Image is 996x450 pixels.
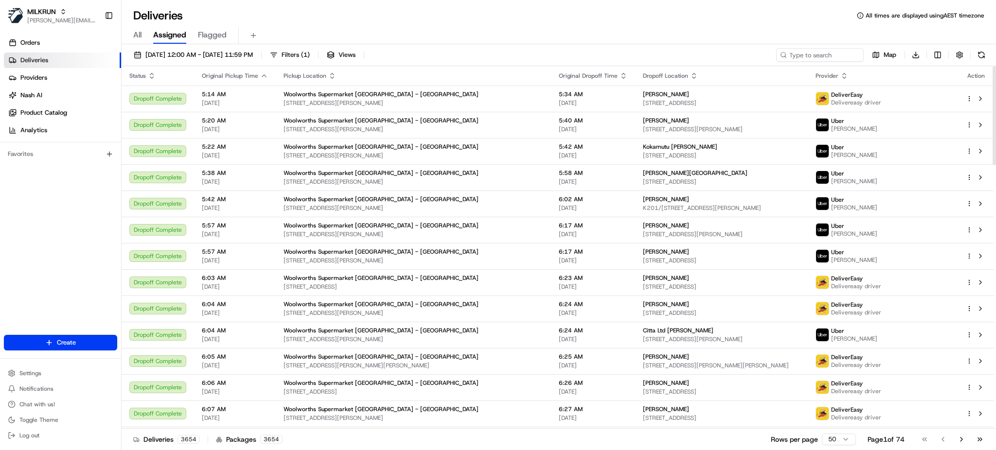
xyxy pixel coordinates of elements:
a: Nash AI [4,87,121,103]
span: [PERSON_NAME] [643,353,689,361]
span: [DATE] [202,99,268,107]
span: Delivereasy driver [831,387,881,395]
span: 6:17 AM [559,248,627,256]
span: [PERSON_NAME] [831,125,877,133]
span: [DATE] 12:00 AM - [DATE] 11:59 PM [145,51,253,59]
img: uber-new-logo.jpeg [816,250,829,262]
span: [DATE] [202,257,268,264]
button: MILKRUNMILKRUN[PERSON_NAME][EMAIL_ADDRESS][DOMAIN_NAME] [4,4,101,27]
span: 5:57 AM [202,222,268,229]
span: Woolworths Supermarket [GEOGRAPHIC_DATA] - [GEOGRAPHIC_DATA] [284,405,479,413]
span: [STREET_ADDRESS] [284,388,543,396]
span: [STREET_ADDRESS] [643,99,800,107]
div: Packages [216,434,283,444]
span: [DATE] [202,283,268,291]
img: uber-new-logo.jpeg [816,145,829,157]
span: Uber [831,170,844,177]
div: Favorites [4,146,117,162]
span: [PERSON_NAME] [831,204,877,211]
div: Action [966,72,986,80]
img: delivereasy_logo.png [816,381,829,394]
span: 6:03 AM [202,274,268,282]
span: [STREET_ADDRESS][PERSON_NAME] [284,414,543,422]
span: Create [57,338,76,347]
span: [PERSON_NAME] [831,335,877,343]
span: 6:07 AM [202,405,268,413]
span: [STREET_ADDRESS][PERSON_NAME] [284,257,543,264]
span: Dropoff Location [643,72,688,80]
div: Start new chat [33,93,160,103]
span: [PERSON_NAME] [643,379,689,387]
span: Woolworths Supermarket [GEOGRAPHIC_DATA] - [GEOGRAPHIC_DATA] [284,143,479,151]
span: [DATE] [202,230,268,238]
span: DeliverEasy [831,406,863,414]
span: Woolworths Supermarket [GEOGRAPHIC_DATA] - [GEOGRAPHIC_DATA] [284,248,479,256]
span: [DATE] [559,152,627,159]
span: 6:17 AM [559,222,627,229]
div: 📗 [10,142,18,150]
a: Product Catalog [4,105,121,121]
span: 5:38 AM [202,169,268,177]
span: 5:34 AM [559,90,627,98]
span: [PERSON_NAME] [831,151,877,159]
span: [DATE] [559,283,627,291]
span: Providers [20,73,47,82]
img: uber-new-logo.jpeg [816,224,829,236]
span: Uber [831,143,844,151]
span: Delivereasy driver [831,282,881,290]
a: 📗Knowledge Base [6,137,78,155]
span: Nash AI [20,91,42,100]
span: 6:06 AM [202,379,268,387]
span: [PERSON_NAME] [643,405,689,413]
div: Deliveries [133,434,200,444]
span: ( 1 ) [301,51,310,59]
span: Toggle Theme [19,416,58,424]
span: [STREET_ADDRESS][PERSON_NAME][PERSON_NAME] [284,362,543,369]
img: uber-new-logo.jpeg [816,197,829,210]
span: Kokamutu [PERSON_NAME] [643,143,717,151]
span: [PERSON_NAME][EMAIL_ADDRESS][DOMAIN_NAME] [27,17,97,24]
span: Delivereasy driver [831,414,881,421]
span: [STREET_ADDRESS][PERSON_NAME] [284,99,543,107]
button: Notifications [4,382,117,396]
span: 5:20 AM [202,117,268,124]
span: 6:23 AM [559,274,627,282]
span: Uber [831,222,844,230]
span: [STREET_ADDRESS][PERSON_NAME] [284,152,543,159]
span: [PERSON_NAME] [643,117,689,124]
span: Filters [282,51,310,59]
span: Citta Ltd [PERSON_NAME] [643,327,713,334]
span: Delivereasy driver [831,361,881,369]
span: Woolworths Supermarket [GEOGRAPHIC_DATA] - [GEOGRAPHIC_DATA] [284,300,479,308]
span: [STREET_ADDRESS][PERSON_NAME] [643,230,800,238]
span: [PERSON_NAME] [643,274,689,282]
span: [PERSON_NAME] [831,177,877,185]
span: API Documentation [92,141,156,151]
span: [STREET_ADDRESS] [643,309,800,317]
span: [PERSON_NAME] [643,248,689,256]
span: Analytics [20,126,47,135]
span: Woolworths Supermarket [GEOGRAPHIC_DATA] - [GEOGRAPHIC_DATA] [284,327,479,334]
span: [DATE] [559,178,627,186]
span: [STREET_ADDRESS][PERSON_NAME] [284,309,543,317]
span: Status [129,72,146,80]
span: 5:58 AM [559,169,627,177]
button: MILKRUN [27,7,56,17]
span: Notifications [19,385,53,393]
span: [DATE] [559,362,627,369]
span: All times are displayed using AEST timezone [866,12,984,19]
span: 6:24 AM [559,327,627,334]
span: 6:27 AM [559,405,627,413]
span: Woolworths Supermarket [GEOGRAPHIC_DATA] - [GEOGRAPHIC_DATA] [284,117,479,124]
span: [DATE] [559,204,627,212]
span: [DATE] [202,178,268,186]
span: [DATE] [202,309,268,317]
span: Provider [816,72,838,80]
button: Views [322,48,360,62]
img: delivereasy_logo.png [816,302,829,315]
span: [PERSON_NAME][GEOGRAPHIC_DATA] [643,169,747,177]
img: delivereasy_logo.png [816,355,829,367]
span: [DATE] [202,388,268,396]
button: Start new chat [165,96,177,107]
